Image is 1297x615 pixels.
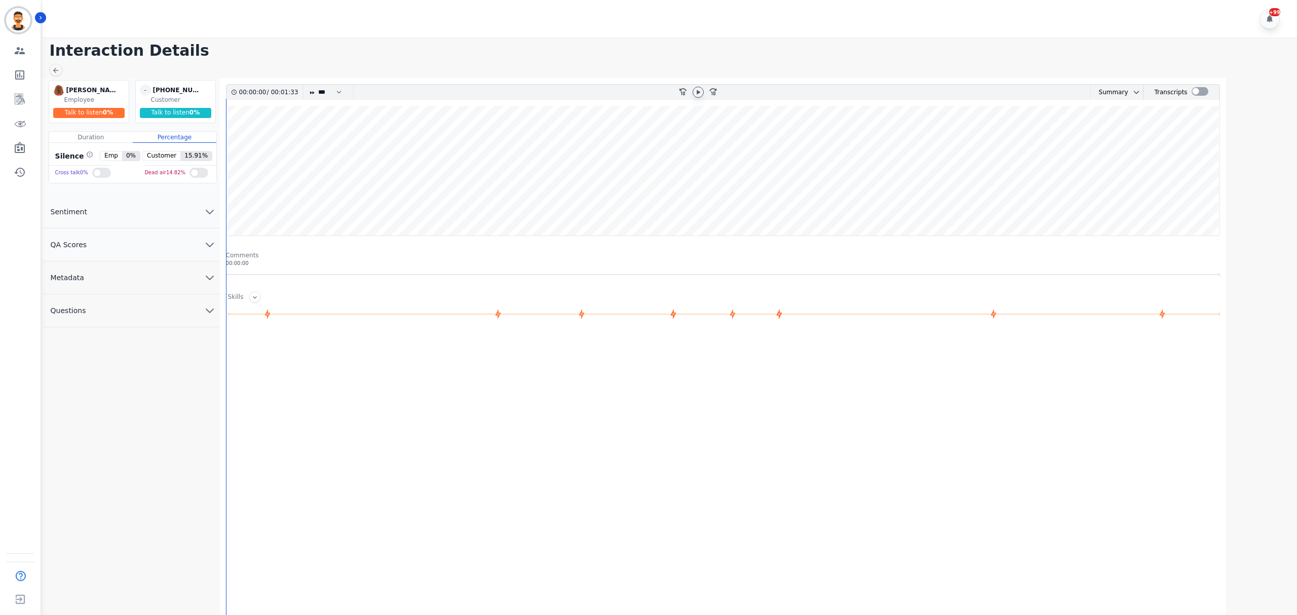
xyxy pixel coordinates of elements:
div: Skills [228,293,244,302]
span: 0 % [103,109,113,116]
span: Questions [43,305,94,316]
button: Questions chevron down [43,294,220,327]
svg: chevron down [204,272,216,284]
div: 00:01:33 [269,85,297,100]
div: Comments [226,251,1220,259]
button: Metadata chevron down [43,261,220,294]
div: Talk to listen [53,108,125,118]
div: Cross talk 0 % [55,166,88,180]
div: [PERSON_NAME] [66,85,117,96]
svg: chevron down [1132,88,1140,96]
div: Dead air 14.82 % [144,166,185,180]
div: [PHONE_NUMBER] [153,85,204,96]
span: 15.91 % [180,151,212,161]
button: QA Scores chevron down [43,228,220,261]
div: Percentage [133,132,216,143]
img: Bordered avatar [6,8,30,32]
svg: chevron down [204,304,216,317]
button: chevron down [1128,88,1140,96]
h1: Interaction Details [50,42,1297,60]
span: 0 % [189,109,200,116]
div: Talk to listen [140,108,212,118]
div: / [239,85,301,100]
span: 0 % [122,151,140,161]
div: Silence [53,151,93,161]
div: Transcripts [1154,85,1187,100]
div: Duration [49,132,133,143]
div: Customer [151,96,213,104]
span: - [140,85,151,96]
span: QA Scores [43,240,95,250]
div: 00:00:00 [239,85,267,100]
svg: chevron down [204,206,216,218]
div: 00:00:00 [226,259,1220,267]
span: Emp [100,151,122,161]
span: Sentiment [43,207,95,217]
button: Sentiment chevron down [43,196,220,228]
span: Metadata [43,273,92,283]
div: Summary [1091,85,1128,100]
span: Customer [143,151,180,161]
div: +99 [1269,8,1280,16]
div: Employee [64,96,127,104]
svg: chevron down [204,239,216,251]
